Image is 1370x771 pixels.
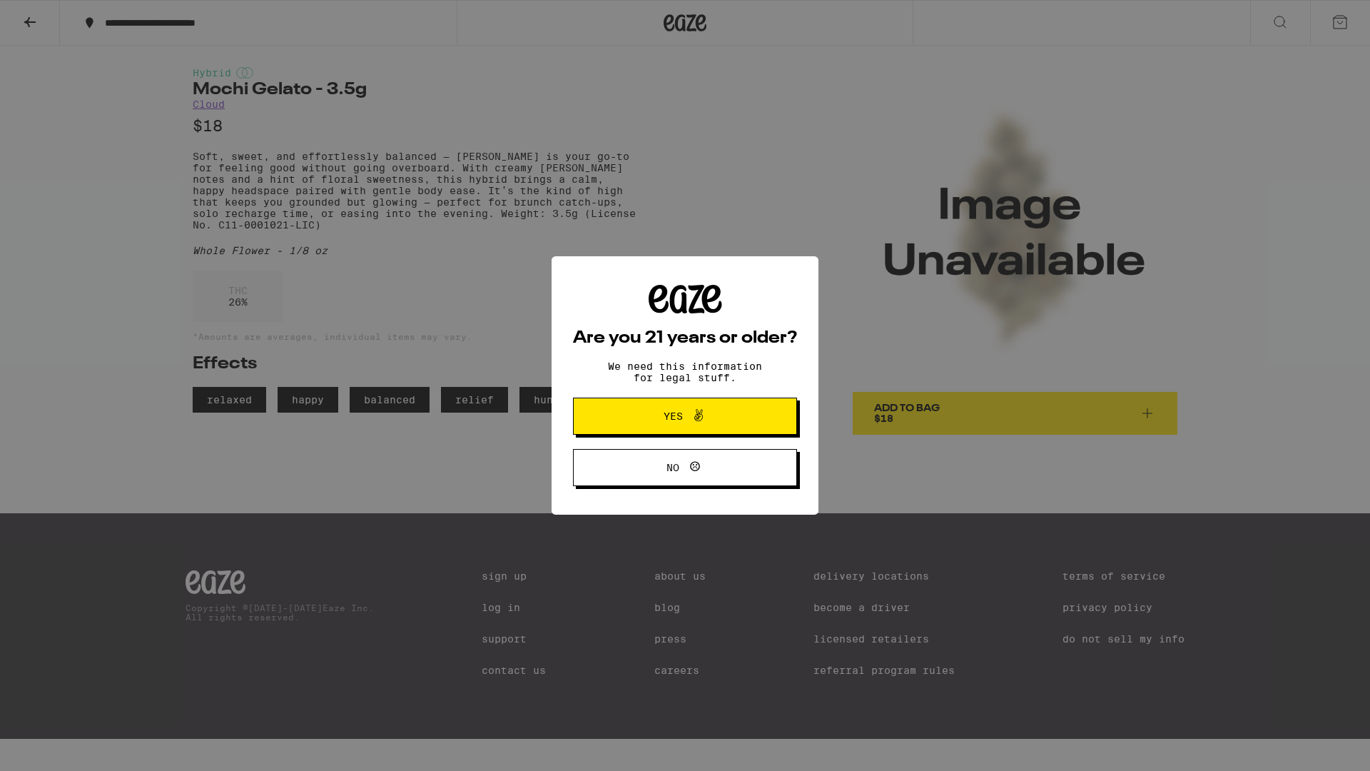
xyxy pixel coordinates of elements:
[666,463,679,473] span: No
[573,330,797,347] h2: Are you 21 years or older?
[1281,728,1356,764] iframe: Opens a widget where you can find more information
[573,398,797,435] button: Yes
[596,361,774,383] p: We need this information for legal stuff.
[573,449,797,486] button: No
[664,411,683,421] span: Yes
